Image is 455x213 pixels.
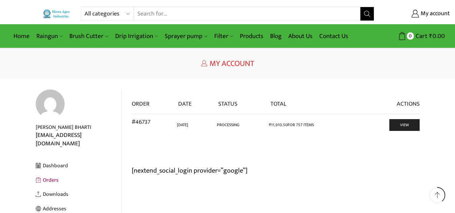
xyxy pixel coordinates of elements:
[66,28,111,44] a: Brush Cutter
[161,28,210,44] a: Sprayer pump
[134,7,360,21] input: Search for...
[36,131,121,148] div: [EMAIL_ADDRESS][DOMAIN_NAME]
[389,119,420,131] a: View order 46737
[36,123,121,131] div: [PERSON_NAME] BHARTI
[178,99,192,109] span: Date
[10,28,33,44] a: Home
[266,114,359,135] td: for 757 items
[360,7,374,21] button: Search button
[36,187,121,202] a: Downloads
[218,99,237,109] span: Status
[236,28,267,44] a: Products
[214,114,266,135] td: Processing
[285,28,316,44] a: About Us
[270,99,286,109] span: Total
[177,121,188,129] time: [DATE]
[132,117,151,127] a: View order number 46737
[36,158,121,173] a: Dashboard
[414,32,427,41] span: Cart
[269,121,271,129] span: ₹
[267,28,285,44] a: Blog
[112,28,161,44] a: Drip Irrigation
[132,99,150,109] span: Order
[419,9,450,18] span: My account
[36,173,121,187] a: Orders
[384,8,450,20] a: My account
[269,121,288,129] span: 11,910.50
[36,90,420,176] p: [nextend_social_login provider=”google”]
[381,30,445,42] a: 0 Cart ₹0.00
[211,28,236,44] a: Filter
[397,99,420,109] span: Actions
[429,31,445,41] bdi: 0.00
[407,32,414,39] span: 0
[33,28,66,44] a: Raingun
[429,31,432,41] span: ₹
[209,57,254,70] span: My Account
[316,28,352,44] a: Contact Us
